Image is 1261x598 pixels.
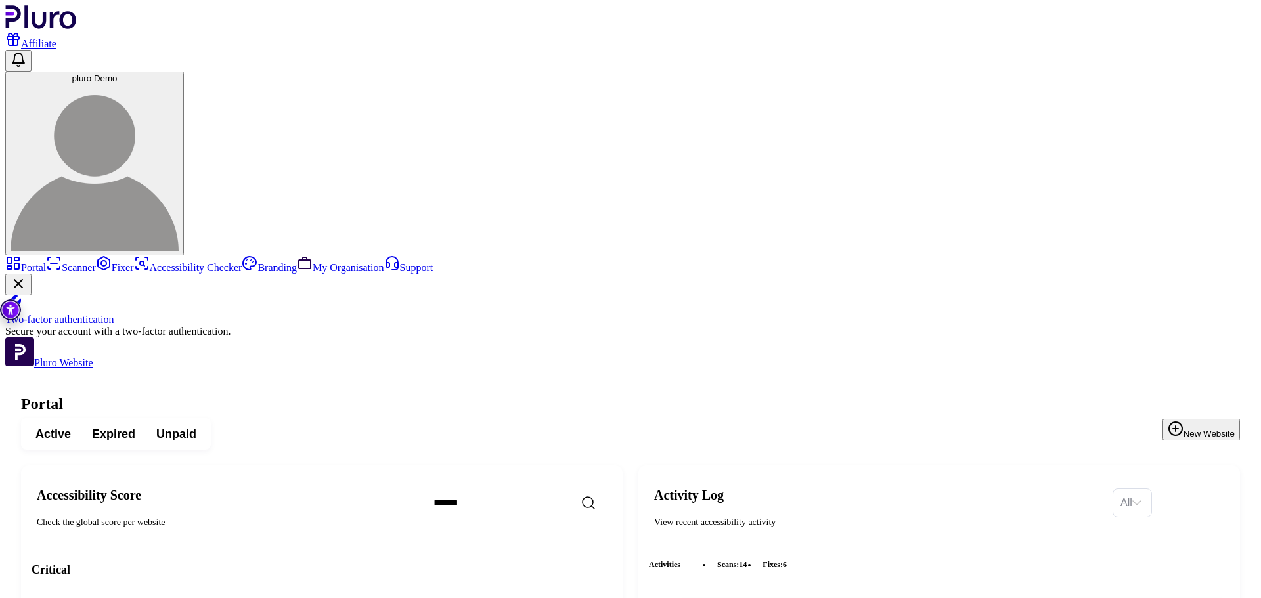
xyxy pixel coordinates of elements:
div: Secure your account with a two-factor authentication. [5,326,1256,337]
button: Active [25,422,81,446]
h2: Activity Log [654,487,1102,503]
span: pluro Demo [72,74,118,83]
div: Set sorting [1113,488,1152,517]
div: Activities [649,550,1229,579]
a: Open Pluro Website [5,357,93,368]
a: Logo [5,20,77,31]
div: Two-factor authentication [5,314,1256,326]
span: 6 [783,560,787,569]
button: pluro Demopluro Demo [5,72,184,255]
span: Unpaid [156,426,196,442]
button: Open notifications, you have 0 new notifications [5,50,32,72]
a: Two-factor authentication [5,295,1256,326]
button: Unpaid [146,422,207,446]
aside: Sidebar menu [5,255,1256,369]
li: scans : [712,558,752,571]
a: Branding [242,262,297,273]
h2: Accessibility Score [37,487,412,503]
a: Support [384,262,433,273]
img: pluro Demo [11,83,179,251]
button: Close Two-factor authentication notification [5,274,32,295]
a: My Organisation [297,262,384,273]
a: Portal [5,262,46,273]
li: fixes : [757,558,792,571]
div: Check the global score per website [37,516,412,529]
span: 14 [739,560,747,569]
a: Fixer [96,262,134,273]
a: Scanner [46,262,96,273]
input: Search [423,489,649,517]
h1: Portal [21,395,1240,413]
div: View recent accessibility activity [654,516,1102,529]
h3: Critical [32,562,612,578]
span: Expired [92,426,135,442]
span: Active [35,426,71,442]
button: Expired [81,422,146,446]
button: New Website [1162,419,1240,440]
a: Affiliate [5,38,56,49]
a: Accessibility Checker [134,262,242,273]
